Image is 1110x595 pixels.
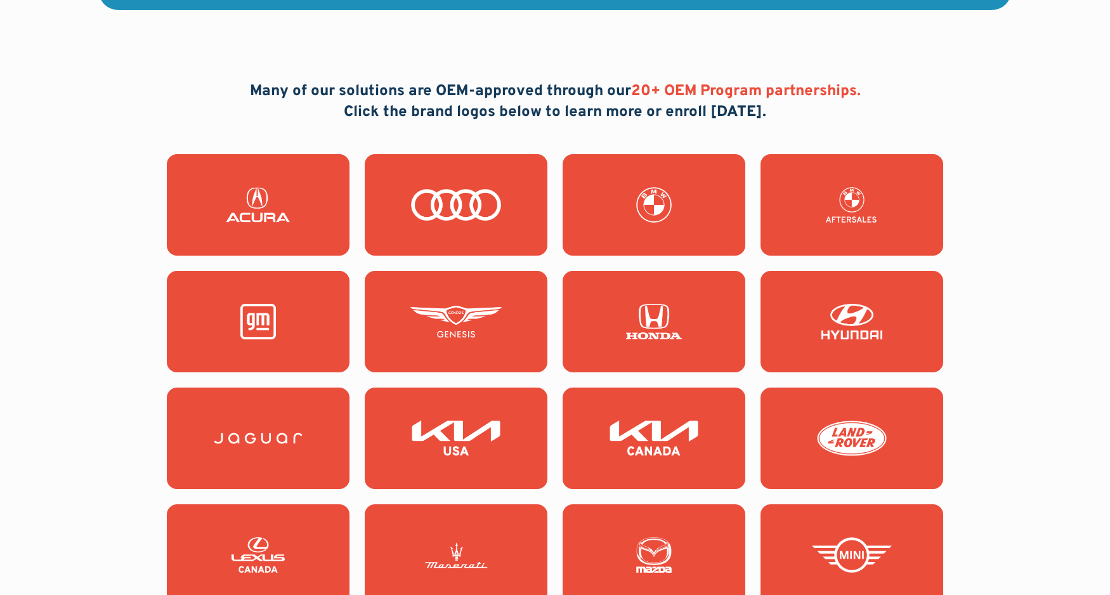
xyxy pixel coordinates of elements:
img: Maserati [410,537,502,573]
img: Genesis [410,304,502,339]
img: Land Rover [806,421,898,456]
img: Hyundai [806,304,898,339]
img: BMW Fixed Ops [806,187,898,223]
img: Lexus Canada [212,537,304,573]
span: 20+ OEM Program partnerships. [631,82,861,101]
img: Acura [212,187,304,223]
img: KIA Canada [608,421,700,456]
img: Mazda [608,537,700,573]
img: BMW [608,187,700,223]
img: General Motors [212,304,304,339]
h2: Many of our solutions are OEM-approved through our Click the brand logos below to learn more or e... [250,81,861,124]
img: KIA [410,421,502,456]
img: Honda [608,304,700,339]
img: Jaguar [212,421,304,456]
img: Audi [410,187,502,223]
img: Mini [806,537,898,573]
